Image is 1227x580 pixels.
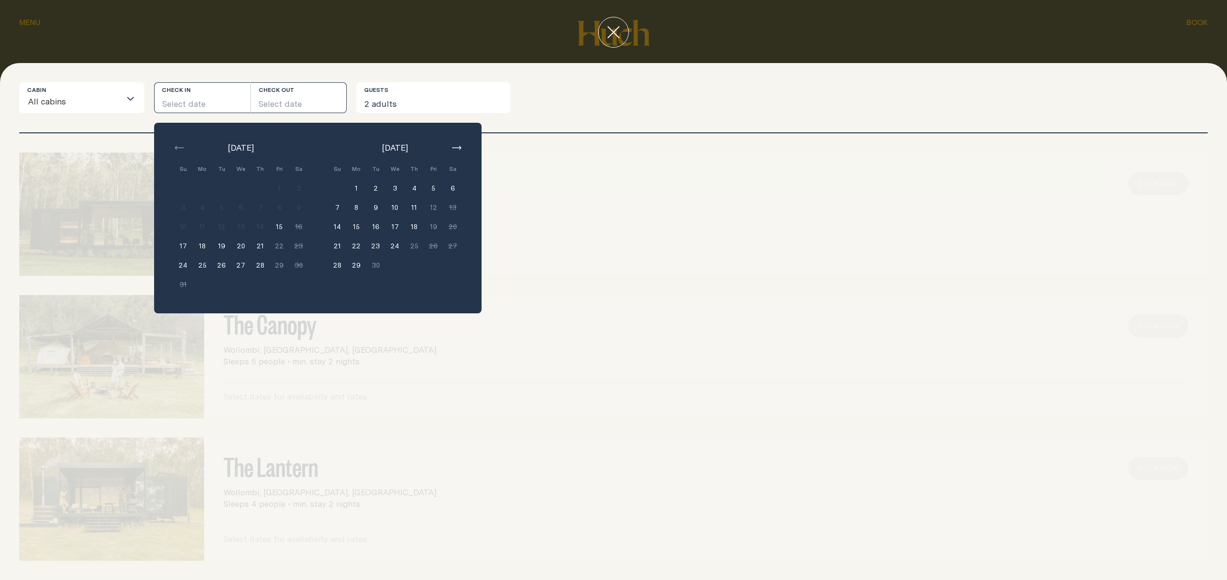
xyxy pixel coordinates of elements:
button: 5 [212,198,231,217]
button: 26 [212,256,231,275]
button: 18 [405,217,424,236]
div: We [385,159,405,179]
button: 24 [385,236,405,256]
button: 4 [405,179,424,198]
div: Fri [270,159,289,179]
button: 10 [385,198,405,217]
button: 12 [212,217,231,236]
div: Th [405,159,424,179]
button: 23 [366,236,385,256]
button: 15 [270,217,289,236]
button: 27 [231,256,250,275]
button: 14 [250,217,270,236]
button: Select date [154,82,250,113]
button: 29 [270,256,289,275]
button: 28 [327,256,347,275]
button: 5 [424,179,443,198]
button: 30 [289,256,308,275]
button: 22 [270,236,289,256]
span: [DATE] [382,142,408,154]
button: 8 [347,198,366,217]
div: Search for option [19,82,144,113]
button: 2 adults [356,82,510,113]
button: 27 [443,236,462,256]
div: Mo [347,159,366,179]
button: 25 [405,236,424,256]
button: 26 [424,236,443,256]
button: 9 [289,198,308,217]
button: 21 [250,236,270,256]
button: 29 [347,256,366,275]
button: 19 [212,236,231,256]
button: 20 [443,217,462,236]
button: 21 [327,236,347,256]
div: We [231,159,250,179]
label: Guests [364,86,388,94]
button: Select date [251,82,347,113]
button: 3 [173,198,193,217]
div: Sa [443,159,462,179]
button: 18 [193,236,212,256]
button: 6 [443,179,462,198]
button: 8 [270,198,289,217]
div: Su [173,159,193,179]
div: Fri [424,159,443,179]
button: 2 [366,179,385,198]
div: Su [327,159,347,179]
button: 11 [405,198,424,217]
button: 17 [173,236,193,256]
div: Th [250,159,270,179]
button: 20 [231,236,250,256]
div: Mo [193,159,212,179]
button: 2 [289,179,308,198]
button: 1 [270,179,289,198]
button: 3 [385,179,405,198]
button: 13 [231,217,250,236]
span: All cabins [27,90,66,113]
button: close [598,17,629,48]
button: 6 [231,198,250,217]
button: 16 [366,217,385,236]
input: Search for option [66,92,121,113]
button: 24 [173,256,193,275]
button: 25 [193,256,212,275]
div: Tu [212,159,231,179]
button: 9 [366,198,385,217]
button: 7 [327,198,347,217]
button: 16 [289,217,308,236]
button: 10 [173,217,193,236]
button: 7 [250,198,270,217]
div: Tu [366,159,385,179]
button: 4 [193,198,212,217]
button: 14 [327,217,347,236]
button: 11 [193,217,212,236]
button: 12 [424,198,443,217]
button: 28 [250,256,270,275]
button: 15 [347,217,366,236]
div: Sa [289,159,308,179]
button: 19 [424,217,443,236]
button: 1 [347,179,366,198]
button: 22 [347,236,366,256]
button: 23 [289,236,308,256]
button: 17 [385,217,405,236]
button: 13 [443,198,462,217]
span: [DATE] [228,142,254,154]
button: 30 [366,256,385,275]
button: 31 [173,275,193,294]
